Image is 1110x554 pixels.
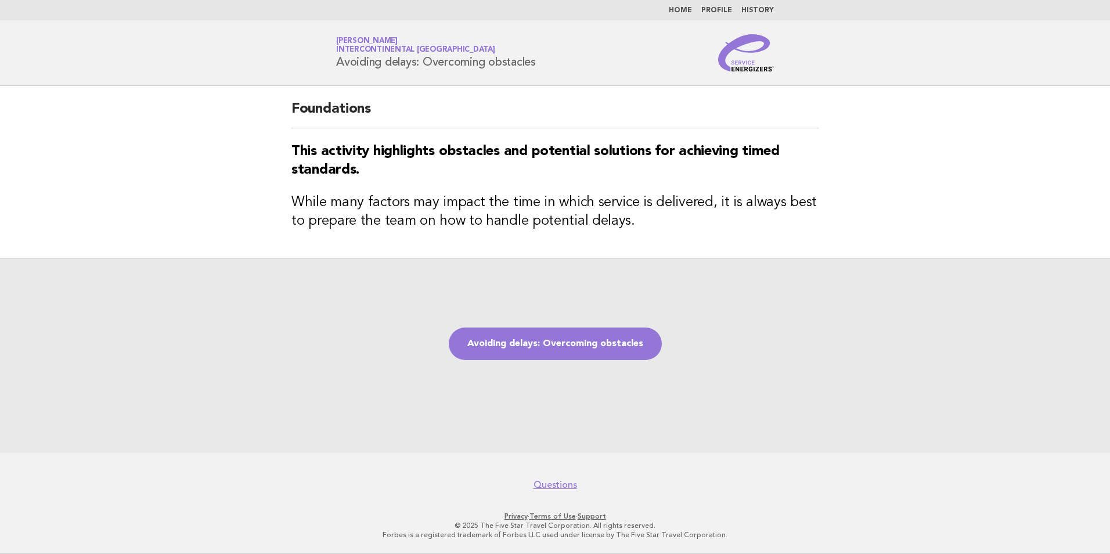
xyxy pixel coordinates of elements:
[669,7,692,14] a: Home
[200,521,910,530] p: © 2025 The Five Star Travel Corporation. All rights reserved.
[291,145,780,177] strong: This activity highlights obstacles and potential solutions for achieving timed standards.
[200,530,910,539] p: Forbes is a registered trademark of Forbes LLC used under license by The Five Star Travel Corpora...
[534,479,577,491] a: Questions
[200,512,910,521] p: · ·
[741,7,774,14] a: History
[718,34,774,71] img: Service Energizers
[449,328,662,360] a: Avoiding delays: Overcoming obstacles
[336,46,495,54] span: InterContinental [GEOGRAPHIC_DATA]
[701,7,732,14] a: Profile
[504,512,528,520] a: Privacy
[291,193,819,231] h3: While many factors may impact the time in which service is delivered, it is always best to prepar...
[578,512,606,520] a: Support
[529,512,576,520] a: Terms of Use
[336,37,495,53] a: [PERSON_NAME]InterContinental [GEOGRAPHIC_DATA]
[291,100,819,128] h2: Foundations
[336,38,536,68] h1: Avoiding delays: Overcoming obstacles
